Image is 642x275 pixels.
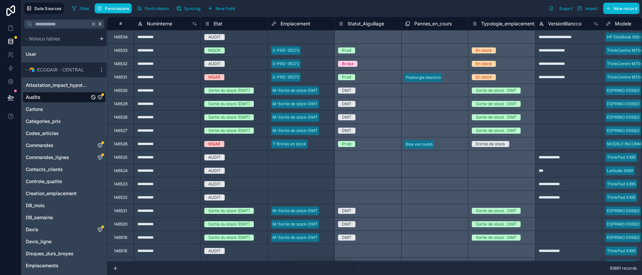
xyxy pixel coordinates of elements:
div: Disques_durs_broyes [23,248,106,259]
a: Attestation_impact_hypothese [26,82,89,89]
span: DB_semaine [26,214,53,221]
a: User [26,51,83,57]
button: Permissions [95,3,131,13]
div: ESPRIMO D556/2 [607,114,640,120]
div: M-Sortie de stock-DMT [273,128,318,134]
span: Disques_durs_broyes [26,250,74,257]
div: AUDIT [208,168,221,174]
a: Devis [26,226,89,233]
div: 146521 [114,208,127,214]
div: DB_semaine [23,212,106,223]
span: User [26,51,36,57]
button: Syncing [174,3,203,13]
div: User [23,49,106,59]
div: Devis_ligne [23,236,106,247]
div: AUDIT [208,248,221,254]
span: New field [216,6,235,11]
div: Creation_emplacement [23,188,106,199]
div: 146532 [114,61,127,66]
div: ESPRIMO D556/2 [607,101,640,107]
span: Audits [26,94,40,101]
div: 146529 [114,101,127,107]
a: New record [601,3,639,14]
div: M-Sortie de stock-DMT [273,88,318,94]
span: Creation_emplacement [26,190,77,197]
a: Controle_qualite [26,178,89,185]
span: Emplacements [26,262,59,269]
div: Sortie du stock (DMT) [208,101,250,107]
a: Contacts_clients [26,166,89,173]
div: MQAR [208,74,220,80]
div: AUDIT [208,261,221,267]
div: Commandes [23,140,106,151]
div: 146528 [114,115,127,120]
a: DB_mois [26,202,89,209]
span: Import [585,6,598,11]
div: ThinkPad X395 [607,154,636,160]
div: ThinkPad X395 [607,181,636,187]
div: ESPRIMO D556/2 [607,235,640,241]
div: 146527 [114,128,127,133]
div: 146534 [114,34,128,40]
div: ESPRIMO D556/2 [607,208,640,214]
a: DB_semaine [26,214,89,221]
img: Airtable Logo [29,67,34,73]
div: Sortie du stock (DMT) [208,128,250,134]
div: Sortie du stock (DMT) [208,221,250,227]
a: Cartons [26,106,89,113]
div: M-Sortie de stock-DMT [273,114,318,120]
a: Commandes [26,142,89,149]
button: Export [546,3,575,14]
span: 83661 records [610,266,637,271]
div: 146530 [114,88,128,93]
div: AUDIT [208,34,221,40]
div: 146526 [114,141,127,147]
a: Devis_ligne [26,238,89,245]
span: Commandes [26,142,53,149]
span: ECODAIR - CENTRAL [37,66,84,73]
div: Commandes_lignes [23,152,106,163]
div: Latitude 3480 [607,168,633,174]
button: Data Sources [24,3,64,14]
button: Import [575,3,601,14]
div: MQOK [208,47,221,53]
div: S-PRD-35272 [273,74,299,80]
div: ESPRIMO D556/2 [607,88,640,94]
a: Emplacements [26,262,89,269]
span: Data Sources [34,6,62,11]
span: Noloco tables [29,35,60,42]
div: ESPRIMO D556/2 [607,128,640,134]
div: ESPRIMO D556/2 [607,221,640,227]
div: AUDIT [208,194,221,200]
div: 146525 [114,155,127,160]
div: DB_mois [23,200,106,211]
span: Modele [615,20,631,27]
span: Commandes_lignes [26,154,69,161]
a: Categories_prix [26,118,89,125]
div: Controle_qualite [23,176,106,187]
span: Permissions [105,6,129,11]
div: AUDIT [208,181,221,187]
div: T-Entrée en stock [273,141,306,147]
div: 146520 [114,222,128,227]
div: Categories_prix [23,116,106,127]
span: Export [559,6,572,11]
div: 146518 [114,248,127,254]
span: Pannes_en_cours [414,20,452,27]
a: Syncing [174,3,205,13]
button: New field [205,3,237,13]
span: Contacts_clients [26,166,63,173]
div: Sortie du stock (DMT) [208,88,250,94]
div: ThinkPad X395 [607,248,636,254]
div: 146533 [114,48,127,53]
div: M-Sortie de stock-DMT [273,235,318,241]
span: VersionBlancco [548,20,581,27]
span: New record [614,6,637,11]
div: S-PRD-35272 [273,61,299,67]
a: Codes_articles [26,130,89,137]
div: Sortie du stock (DMT) [208,208,250,214]
button: New record [603,3,639,14]
div: Devis [23,224,106,235]
span: DB_mois [26,202,45,209]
